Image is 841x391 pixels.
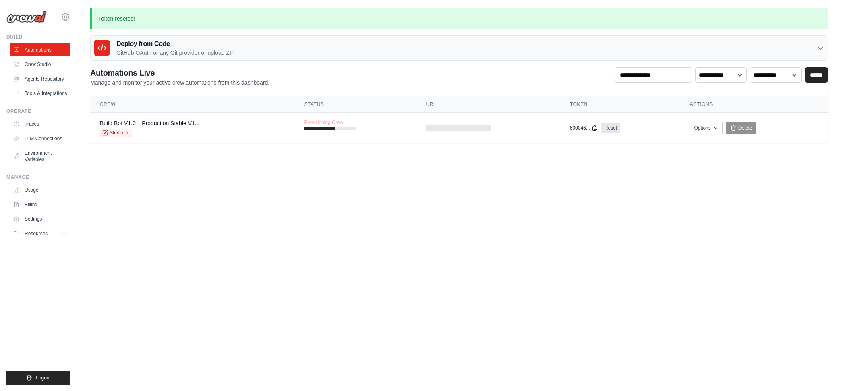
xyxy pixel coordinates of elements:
a: Environment Variables [10,147,70,166]
a: LLM Connections [10,132,70,145]
button: Logout [6,371,70,385]
a: Settings [10,213,70,225]
div: Manage [6,174,70,180]
span: Resources [25,230,48,237]
button: Resources [10,227,70,240]
a: Usage [10,184,70,197]
a: Crew Studio [10,58,70,71]
a: Traces [10,118,70,130]
th: Token [560,96,680,113]
a: Agents Repository [10,72,70,85]
a: Studio [100,129,132,137]
th: URL [416,96,560,113]
img: Logo [6,11,47,23]
button: Options [690,122,722,134]
p: Manage and monitor your active crew automations from this dashboard. [90,79,269,87]
div: Operate [6,108,70,114]
a: Delete [726,122,757,134]
div: Build [6,34,70,40]
p: GitHub OAuth or any Git provider or upload ZIP [116,49,235,57]
h3: Deploy from Code [116,39,235,49]
a: Billing [10,198,70,211]
span: Logout [36,374,51,381]
a: Reset [601,123,620,133]
th: Status [294,96,416,113]
th: Crew [90,96,294,113]
p: Token reseted! [90,8,828,29]
a: Build Bot V1.0 – Production Stable V1... [100,120,200,126]
a: Automations [10,43,70,56]
span: Provisioning Crew [304,119,343,126]
th: Actions [680,96,828,113]
a: Tools & Integrations [10,87,70,100]
button: 600046... [570,125,598,131]
h2: Automations Live [90,67,269,79]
